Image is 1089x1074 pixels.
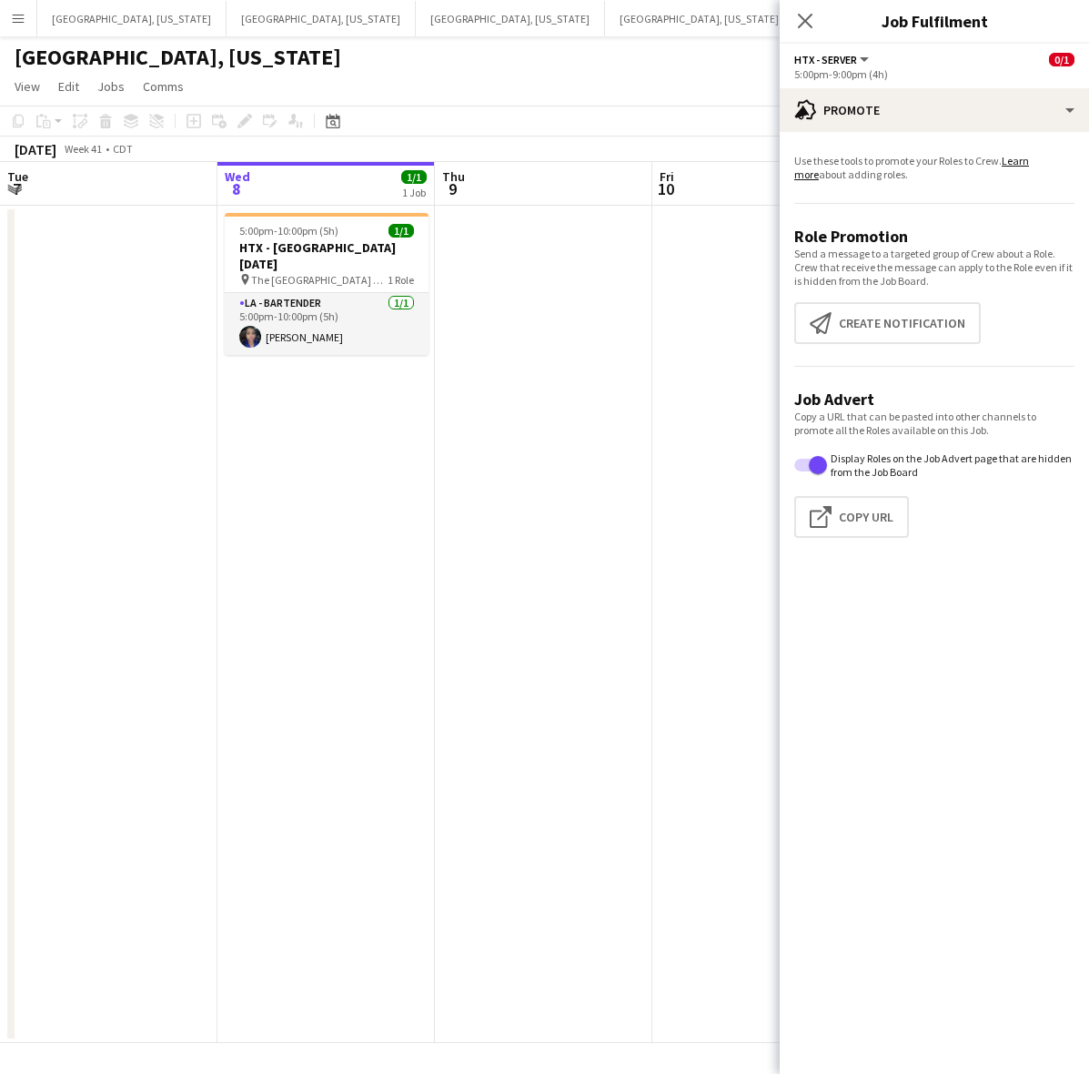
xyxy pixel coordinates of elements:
a: View [7,75,47,98]
span: Week 41 [60,142,106,156]
h1: [GEOGRAPHIC_DATA], [US_STATE] [15,44,341,71]
div: [DATE] [15,140,56,158]
span: 10 [657,178,674,199]
span: 1 Role [388,273,414,287]
span: 0/1 [1049,53,1074,66]
span: View [15,78,40,95]
button: [GEOGRAPHIC_DATA], [US_STATE] [416,1,605,36]
p: Copy a URL that can be pasted into other channels to promote all the Roles available on this Job. [794,410,1074,437]
h3: Job Advert [794,389,1074,410]
p: Send a message to a targeted group of Crew about a Role. Crew that receive the message can apply ... [794,247,1074,288]
span: Fri [660,168,674,185]
span: Jobs [97,78,125,95]
h3: Role Promotion [794,226,1074,247]
span: Tue [7,168,28,185]
span: Wed [225,168,250,185]
div: 5:00pm-9:00pm (4h) [794,67,1074,81]
span: 1/1 [401,170,427,184]
a: Comms [136,75,191,98]
p: Use these tools to promote your Roles to Crew. about adding roles. [794,154,1074,181]
h3: HTX - [GEOGRAPHIC_DATA] [DATE] [225,239,429,272]
button: Create notification [794,302,981,344]
span: 9 [439,178,465,199]
button: Copy Url [794,496,909,538]
span: HTX - Server [794,53,857,66]
span: 5:00pm-10:00pm (5h) [239,224,338,238]
app-job-card: 5:00pm-10:00pm (5h)1/1HTX - [GEOGRAPHIC_DATA] [DATE] The [GEOGRAPHIC_DATA] at [GEOGRAPHIC_DATA]1 ... [225,213,429,355]
div: 1 Job [402,186,426,199]
h3: Job Fulfilment [780,9,1089,33]
span: 8 [222,178,250,199]
span: Comms [143,78,184,95]
span: 7 [5,178,28,199]
span: 1/1 [388,224,414,238]
span: Thu [442,168,465,185]
div: Promote [780,88,1089,132]
a: Learn more [794,154,1029,181]
app-card-role: LA - Bartender1/15:00pm-10:00pm (5h)[PERSON_NAME] [225,293,429,355]
button: [GEOGRAPHIC_DATA], [US_STATE] [37,1,227,36]
a: Jobs [90,75,132,98]
button: [GEOGRAPHIC_DATA], [US_STATE] [227,1,416,36]
label: Display Roles on the Job Advert page that are hidden from the Job Board [827,451,1074,479]
button: [GEOGRAPHIC_DATA], [US_STATE] [605,1,794,36]
button: HTX - Server [794,53,872,66]
span: Edit [58,78,79,95]
div: CDT [113,142,133,156]
span: The [GEOGRAPHIC_DATA] at [GEOGRAPHIC_DATA] [251,273,388,287]
a: Edit [51,75,86,98]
